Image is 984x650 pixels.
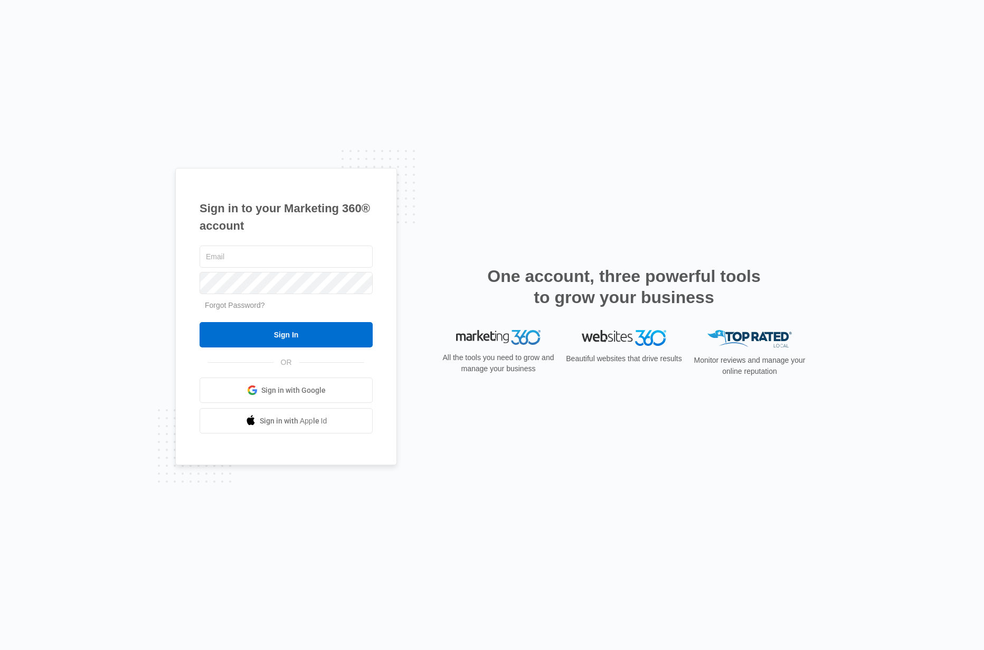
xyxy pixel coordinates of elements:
span: OR [273,357,299,368]
img: Marketing 360 [456,330,541,345]
img: Top Rated Local [707,330,792,347]
p: Monitor reviews and manage your online reputation [690,355,809,377]
img: Websites 360 [582,330,666,345]
a: Forgot Password? [205,301,265,309]
input: Sign In [200,322,373,347]
h1: Sign in to your Marketing 360® account [200,200,373,234]
p: Beautiful websites that drive results [565,353,683,364]
input: Email [200,246,373,268]
a: Sign in with Google [200,378,373,403]
span: Sign in with Google [261,385,326,396]
p: All the tools you need to grow and manage your business [439,352,557,374]
span: Sign in with Apple Id [260,416,327,427]
a: Sign in with Apple Id [200,408,373,434]
h2: One account, three powerful tools to grow your business [484,266,764,308]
